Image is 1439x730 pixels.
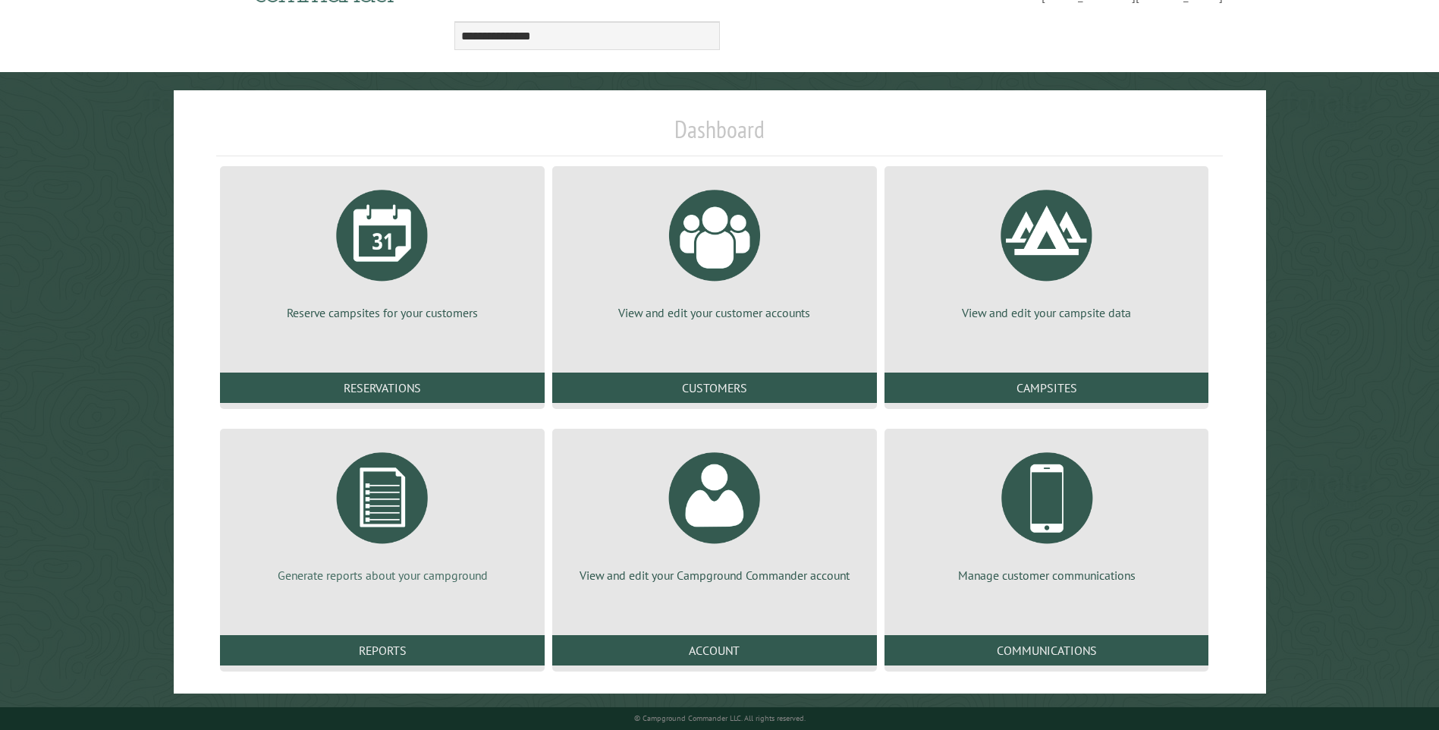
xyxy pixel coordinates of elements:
a: Generate reports about your campground [238,441,526,584]
a: Reserve campsites for your customers [238,178,526,321]
p: View and edit your Campground Commander account [570,567,859,584]
a: Customers [552,373,877,403]
h1: Dashboard [216,115,1222,156]
a: View and edit your Campground Commander account [570,441,859,584]
a: Manage customer communications [903,441,1191,584]
a: Reports [220,635,545,665]
a: Campsites [884,373,1209,403]
p: View and edit your customer accounts [570,304,859,321]
p: Reserve campsites for your customers [238,304,526,321]
a: Reservations [220,373,545,403]
a: Account [552,635,877,665]
p: Manage customer communications [903,567,1191,584]
p: View and edit your campsite data [903,304,1191,321]
a: View and edit your campsite data [903,178,1191,321]
small: © Campground Commander LLC. All rights reserved. [634,713,806,723]
p: Generate reports about your campground [238,567,526,584]
a: View and edit your customer accounts [570,178,859,321]
a: Communications [884,635,1209,665]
